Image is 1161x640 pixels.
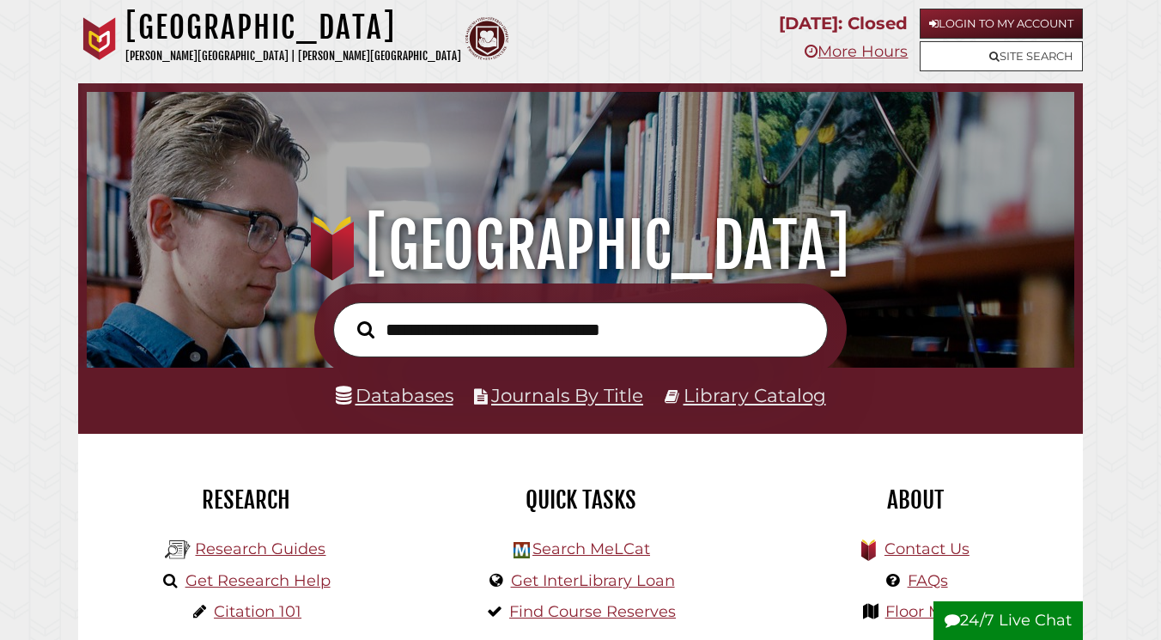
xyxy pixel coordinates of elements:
img: Calvin Theological Seminary [465,17,508,60]
a: FAQs [908,571,948,590]
a: Citation 101 [214,602,301,621]
h2: About [761,485,1070,515]
a: Get Research Help [185,571,331,590]
a: Find Course Reserves [509,602,676,621]
a: Contact Us [884,539,970,558]
h1: [GEOGRAPHIC_DATA] [125,9,461,46]
a: Search MeLCat [532,539,650,558]
a: Floor Maps [885,602,970,621]
a: Site Search [920,41,1083,71]
h2: Research [91,485,400,515]
i: Search [357,320,374,339]
a: Get InterLibrary Loan [511,571,675,590]
a: Login to My Account [920,9,1083,39]
button: Search [349,316,383,343]
img: Calvin University [78,17,121,60]
h1: [GEOGRAPHIC_DATA] [104,208,1056,283]
img: Hekman Library Logo [514,542,530,558]
h2: Quick Tasks [426,485,735,515]
img: Hekman Library Logo [165,537,191,563]
a: More Hours [805,42,908,61]
a: Journals By Title [491,384,643,406]
a: Research Guides [195,539,325,558]
a: Databases [336,384,453,406]
p: [DATE]: Closed [779,9,908,39]
a: Library Catalog [684,384,826,406]
p: [PERSON_NAME][GEOGRAPHIC_DATA] | [PERSON_NAME][GEOGRAPHIC_DATA] [125,46,461,66]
